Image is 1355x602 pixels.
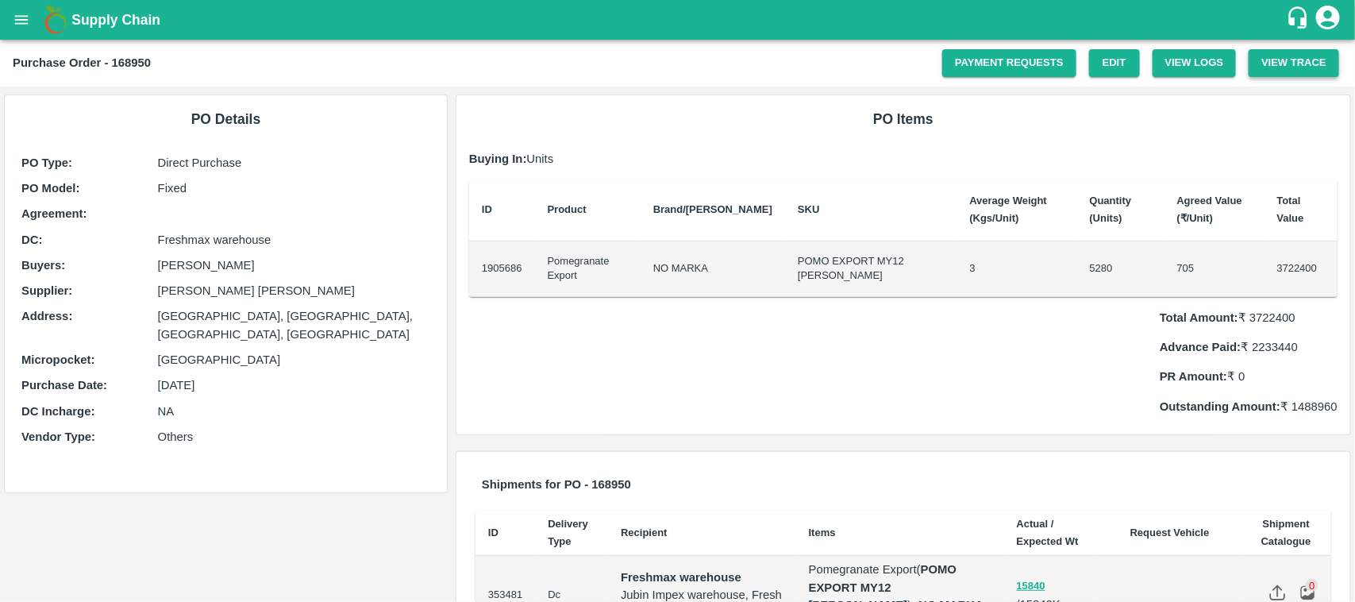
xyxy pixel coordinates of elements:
p: [PERSON_NAME] [PERSON_NAME] [158,282,430,299]
b: Items [809,527,836,538]
b: Supply Chain [71,12,160,28]
b: Recipient [621,527,668,538]
p: Direct Purchase [158,154,430,172]
p: [GEOGRAPHIC_DATA] [158,351,430,369]
b: Agreement: [21,207,87,220]
img: share [1269,585,1286,601]
p: [DATE] [158,376,430,394]
p: ₹ 2233440 [1160,338,1338,356]
div: 0 [1306,579,1318,592]
b: PO Model : [21,182,79,195]
td: 705 [1164,241,1265,297]
b: Purchase Order - 168950 [13,56,151,69]
b: Product [548,203,587,215]
img: preview [1299,585,1316,601]
button: View Trace [1249,49,1339,77]
b: DC Incharge : [21,405,94,418]
b: Request Vehicle [1130,527,1210,538]
td: Pomegranate Export [535,241,641,297]
b: Address : [21,310,72,322]
p: Others [158,428,430,446]
b: ID [482,203,492,215]
div: customer-support [1286,6,1314,34]
b: Agreed Value (₹/Unit) [1177,195,1242,224]
p: Freshmax warehouse [158,231,430,249]
td: POMO EXPORT MY12 [PERSON_NAME] [785,241,957,297]
b: Total Value [1277,195,1304,224]
td: 3 [957,241,1077,297]
h6: PO Items [469,108,1338,130]
b: Supplier : [21,284,72,297]
b: Total Amount: [1160,311,1238,324]
td: 5280 [1077,241,1164,297]
strong: Freshmax warehouse [621,571,741,584]
a: Supply Chain [71,9,1286,31]
img: logo [40,4,71,36]
td: NO MARKA [641,241,785,297]
b: Buyers : [21,259,65,272]
b: Delivery Type [548,518,588,547]
b: Purchase Date : [21,379,107,392]
p: NA [158,403,430,420]
td: 3722400 [1265,241,1338,297]
p: [PERSON_NAME] [158,257,430,274]
a: Payment Requests [942,49,1076,77]
button: View Logs [1153,49,1237,77]
b: Advance Paid: [1160,341,1241,353]
button: open drawer [3,2,40,38]
b: SKU [798,203,819,215]
b: PO Type : [21,156,72,169]
h6: PO Details [17,108,434,130]
b: DC : [21,233,42,246]
td: 1905686 [469,241,535,297]
b: PR Amount: [1160,370,1227,383]
p: [GEOGRAPHIC_DATA], [GEOGRAPHIC_DATA], [GEOGRAPHIC_DATA], [GEOGRAPHIC_DATA] [158,307,430,343]
b: Shipments for PO - 168950 [482,478,631,491]
p: ₹ 3722400 [1160,309,1338,326]
div: account of current user [1314,3,1342,37]
p: Units [469,150,1338,168]
b: Quantity (Units) [1090,195,1132,224]
b: Buying In: [469,152,527,165]
button: 15840 [1017,577,1045,596]
b: Average Weight (Kgs/Unit) [970,195,1048,224]
b: Micropocket : [21,353,94,366]
b: ID [488,527,499,538]
p: ₹ 1488960 [1160,398,1338,415]
b: Shipment Catalogue [1261,518,1311,547]
p: ₹ 0 [1160,368,1338,385]
p: Fixed [158,179,430,197]
b: Vendor Type : [21,430,95,443]
b: Actual / Expected Wt [1017,518,1079,547]
b: Outstanding Amount: [1160,400,1280,413]
a: Edit [1089,49,1140,77]
b: Brand/[PERSON_NAME] [653,203,772,215]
